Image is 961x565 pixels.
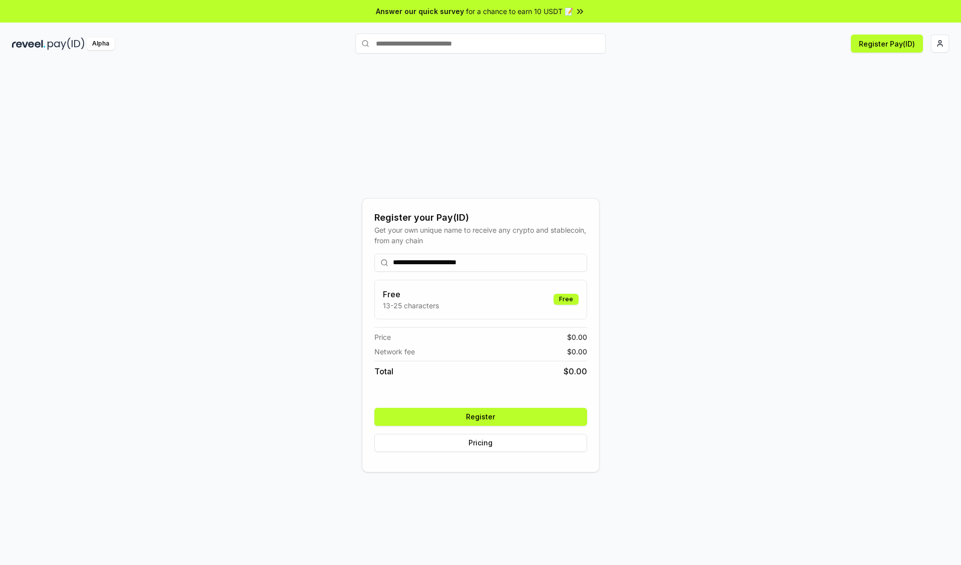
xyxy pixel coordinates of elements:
[564,365,587,377] span: $ 0.00
[374,408,587,426] button: Register
[554,294,579,305] div: Free
[374,225,587,246] div: Get your own unique name to receive any crypto and stablecoin, from any chain
[374,365,393,377] span: Total
[383,288,439,300] h3: Free
[48,38,85,50] img: pay_id
[374,211,587,225] div: Register your Pay(ID)
[383,300,439,311] p: 13-25 characters
[466,6,573,17] span: for a chance to earn 10 USDT 📝
[374,332,391,342] span: Price
[374,346,415,357] span: Network fee
[374,434,587,452] button: Pricing
[567,332,587,342] span: $ 0.00
[567,346,587,357] span: $ 0.00
[376,6,464,17] span: Answer our quick survey
[851,35,923,53] button: Register Pay(ID)
[87,38,115,50] div: Alpha
[12,38,46,50] img: reveel_dark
